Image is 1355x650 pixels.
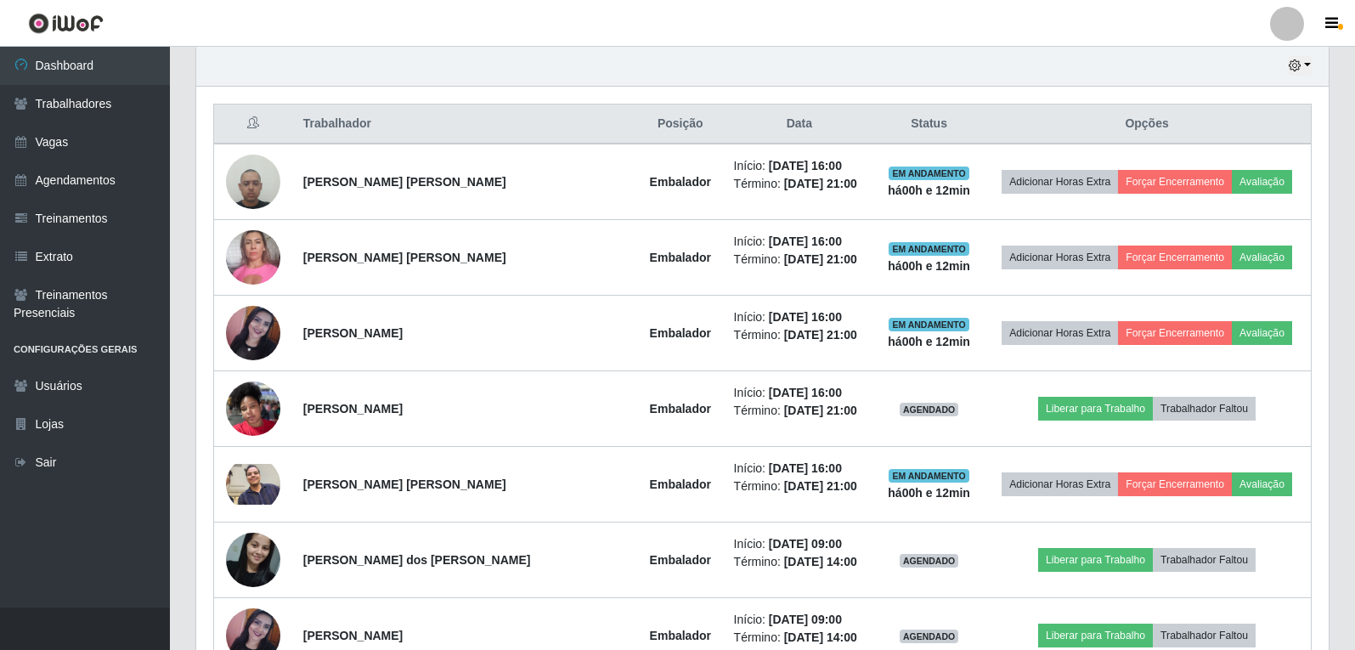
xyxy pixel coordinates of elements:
strong: [PERSON_NAME] [303,629,403,642]
button: Avaliação [1232,170,1292,194]
strong: há 00 h e 12 min [888,259,970,273]
strong: [PERSON_NAME] [PERSON_NAME] [303,175,506,189]
li: Início: [734,611,865,629]
img: 1719358783577.jpeg [226,372,280,444]
button: Forçar Encerramento [1118,246,1232,269]
strong: [PERSON_NAME] [PERSON_NAME] [303,251,506,264]
strong: Embalador [650,175,711,189]
strong: [PERSON_NAME] [303,326,403,340]
strong: [PERSON_NAME] dos [PERSON_NAME] [303,553,531,567]
button: Adicionar Horas Extra [1002,246,1118,269]
img: 1693507860054.jpeg [226,145,280,218]
button: Forçar Encerramento [1118,170,1232,194]
strong: há 00 h e 12 min [888,486,970,500]
span: EM ANDAMENTO [889,318,969,331]
strong: Embalador [650,629,711,642]
time: [DATE] 16:00 [769,310,842,324]
button: Forçar Encerramento [1118,472,1232,496]
li: Término: [734,629,865,647]
li: Término: [734,553,865,571]
button: Liberar para Trabalho [1038,397,1153,421]
li: Término: [734,402,865,420]
button: Trabalhador Faltou [1153,624,1256,647]
li: Término: [734,175,865,193]
li: Início: [734,384,865,402]
img: 1733961547781.jpeg [226,464,280,505]
time: [DATE] 21:00 [784,404,857,417]
li: Início: [734,157,865,175]
time: [DATE] 16:00 [769,461,842,475]
strong: há 00 h e 12 min [888,184,970,197]
th: Status [875,105,983,144]
strong: Embalador [650,251,711,264]
li: Início: [734,308,865,326]
span: AGENDADO [900,554,959,568]
span: AGENDADO [900,403,959,416]
strong: Embalador [650,478,711,491]
time: [DATE] 21:00 [784,252,857,266]
li: Início: [734,233,865,251]
button: Forçar Encerramento [1118,321,1232,345]
strong: Embalador [650,402,711,415]
img: 1651018205499.jpeg [226,523,280,596]
img: 1752499690681.jpeg [226,306,280,360]
strong: Embalador [650,326,711,340]
span: EM ANDAMENTO [889,469,969,483]
time: [DATE] 21:00 [784,479,857,493]
li: Início: [734,460,865,478]
button: Liberar para Trabalho [1038,624,1153,647]
span: EM ANDAMENTO [889,242,969,256]
img: 1689780238947.jpeg [226,221,280,293]
time: [DATE] 21:00 [784,177,857,190]
span: EM ANDAMENTO [889,167,969,180]
li: Término: [734,326,865,344]
button: Avaliação [1232,321,1292,345]
time: [DATE] 09:00 [769,537,842,551]
strong: há 00 h e 12 min [888,335,970,348]
strong: Embalador [650,553,711,567]
button: Adicionar Horas Extra [1002,170,1118,194]
button: Avaliação [1232,472,1292,496]
time: [DATE] 16:00 [769,386,842,399]
li: Término: [734,478,865,495]
li: Início: [734,535,865,553]
time: [DATE] 09:00 [769,613,842,626]
button: Trabalhador Faltou [1153,548,1256,572]
time: [DATE] 16:00 [769,235,842,248]
time: [DATE] 16:00 [769,159,842,172]
time: [DATE] 21:00 [784,328,857,342]
li: Término: [734,251,865,268]
strong: [PERSON_NAME] [303,402,403,415]
button: Avaliação [1232,246,1292,269]
th: Opções [983,105,1311,144]
img: CoreUI Logo [28,13,104,34]
strong: [PERSON_NAME] [PERSON_NAME] [303,478,506,491]
button: Trabalhador Faltou [1153,397,1256,421]
span: AGENDADO [900,630,959,643]
button: Adicionar Horas Extra [1002,472,1118,496]
th: Posição [637,105,724,144]
th: Data [724,105,875,144]
time: [DATE] 14:00 [784,630,857,644]
button: Liberar para Trabalho [1038,548,1153,572]
button: Adicionar Horas Extra [1002,321,1118,345]
th: Trabalhador [293,105,637,144]
time: [DATE] 14:00 [784,555,857,568]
